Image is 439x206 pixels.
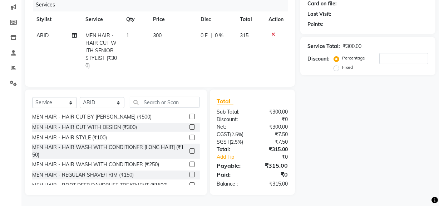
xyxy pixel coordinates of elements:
div: ₹7.50 [252,131,293,138]
div: Discount: [212,116,252,123]
span: 0 F [201,32,208,39]
span: 2.5% [232,131,242,137]
div: MEN HAIR - HAIR WASH WITH CONDITIONER (₹250) [32,161,159,168]
div: MEN HAIR - HAIR WASH WITH CONDITIONER [LONG HAIR] (₹150) [32,144,187,159]
span: 2.5% [231,139,242,145]
div: Service Total: [307,43,340,50]
th: Qty [122,11,149,28]
div: MEN HAIR - HAIR CUT BY [PERSON_NAME] (₹500) [32,113,152,121]
div: ₹300.00 [343,43,361,50]
div: ₹315.00 [252,146,293,153]
div: ₹300.00 [252,108,293,116]
th: Price [149,11,197,28]
div: Net: [212,123,252,131]
th: Disc [196,11,236,28]
div: ₹7.50 [252,138,293,146]
th: Total [236,11,264,28]
span: Total [217,97,233,105]
span: ABID [36,32,49,39]
div: MEN HAIR - HAIR STYLE (₹100) [32,134,107,142]
div: Total: [212,146,252,153]
span: MEN HAIR - HAIR CUT WITH SENIOR STYLIST (₹300) [85,32,117,69]
div: Payable: [212,161,252,170]
div: ₹315.00 [252,161,293,170]
span: 315 [240,32,248,39]
div: Sub Total: [212,108,252,116]
span: | [211,32,212,39]
div: Last Visit: [307,10,331,18]
div: ₹0 [252,116,293,123]
div: ( ) [212,138,252,146]
th: Action [264,11,288,28]
div: ₹300.00 [252,123,293,131]
label: Fixed [342,64,353,71]
span: CGST [217,131,230,138]
th: Stylist [32,11,81,28]
div: MEN HAIR - HAIR CUT WITH DESIGN (₹300) [32,124,137,131]
th: Service [81,11,122,28]
div: MEN HAIR - REGULAR SHAVE/TRIM (₹150) [32,171,134,179]
a: Add Tip [212,153,259,161]
div: MEN HAIR - ROOT DEEP DANDRUFF TREATMENT (₹1500) [32,182,168,189]
div: Balance : [212,180,252,188]
span: SGST [217,139,230,145]
div: Paid: [212,170,252,179]
input: Search or Scan [130,97,200,108]
span: 0 % [215,32,223,39]
div: ₹315.00 [252,180,293,188]
div: Points: [307,21,324,28]
span: 300 [153,32,162,39]
label: Percentage [342,55,365,61]
div: ₹0 [252,170,293,179]
div: Discount: [307,55,330,63]
div: ₹0 [259,153,293,161]
div: ( ) [212,131,252,138]
span: 1 [126,32,129,39]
